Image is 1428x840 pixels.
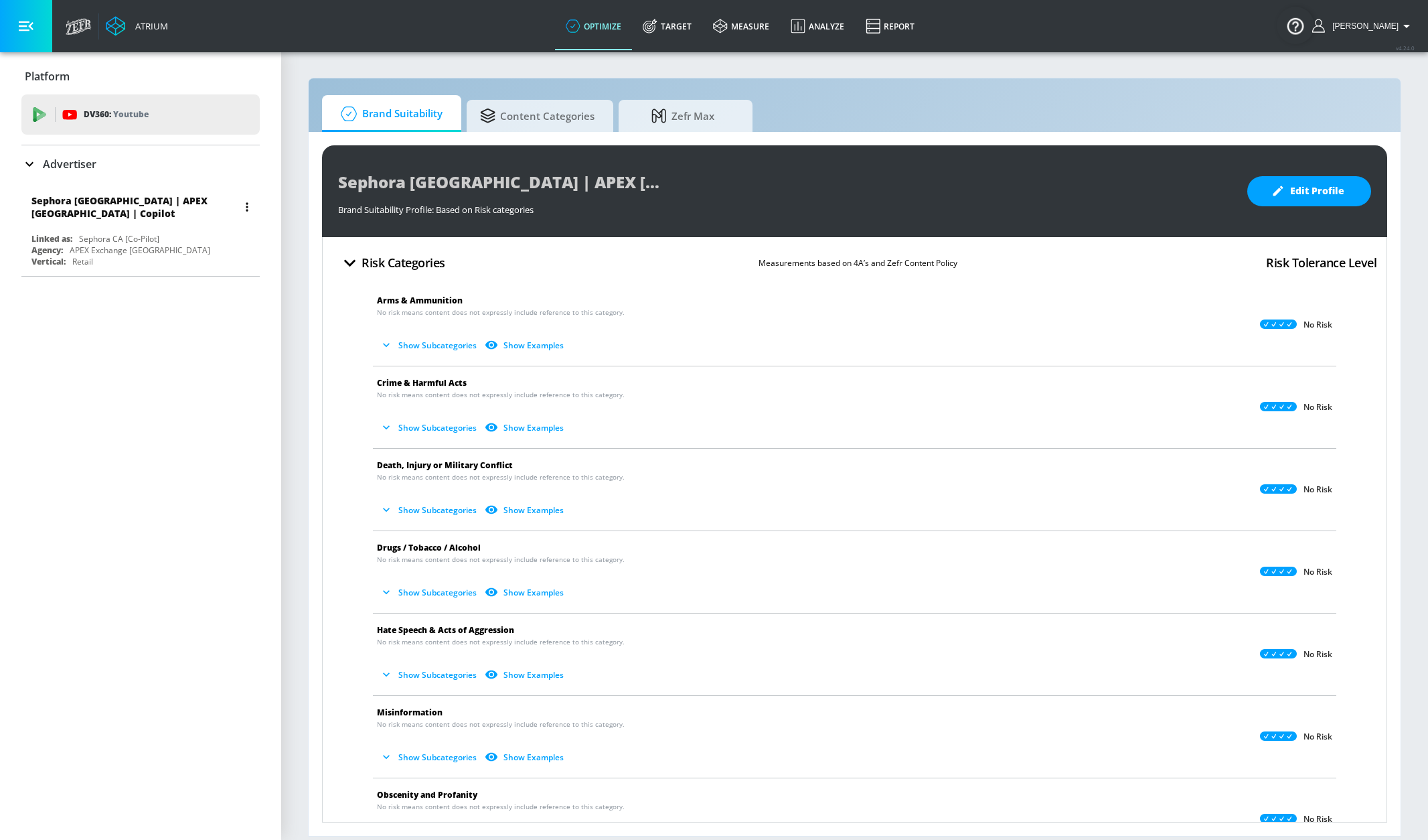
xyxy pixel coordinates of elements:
div: Sephora [GEOGRAPHIC_DATA] | APEX [GEOGRAPHIC_DATA] | Copilot [31,194,238,220]
button: Show Examples [482,334,569,356]
a: Atrium [106,16,168,36]
h4: Risk Tolerance Level [1266,253,1376,272]
a: Analyze [780,2,855,50]
div: Agency: [31,244,63,256]
button: Risk Categories [333,247,451,279]
span: Death, Injury or Military Conflict [377,460,513,471]
span: Hate Speech & Acts of Aggression [377,624,514,636]
span: Content Categories [480,100,594,132]
button: Open Resource Center [1277,7,1314,44]
button: Show Subcategories [377,581,482,604]
span: Arms & Ammunition [377,295,463,306]
span: v 4.24.0 [1396,44,1415,52]
button: Show Examples [482,417,569,439]
a: measure [702,2,780,50]
div: Advertiser [21,145,260,183]
p: No Risk [1303,320,1332,330]
span: Drugs / Tobacco / Alcohol [377,542,481,553]
div: Platform [21,58,260,95]
p: Youtube [113,107,149,121]
p: No Risk [1303,402,1332,413]
p: No Risk [1303,567,1332,577]
h4: Risk Categories [362,253,445,272]
button: Show Examples [482,499,569,521]
button: Show Examples [482,664,569,686]
div: Sephora CA [Co-Pilot] [79,233,159,244]
button: Show Examples [482,581,569,604]
span: No risk means content does not expressly include reference to this category. [377,637,625,647]
p: No Risk [1303,731,1332,742]
button: Show Subcategories [377,746,482,768]
span: Brand Suitability [335,98,443,130]
span: No risk means content does not expressly include reference to this category. [377,307,625,318]
span: No risk means content does not expressly include reference to this category. [377,555,625,565]
div: Brand Suitability Profile: Based on Risk categories [338,197,1234,216]
p: No Risk [1303,814,1332,825]
span: No risk means content does not expressly include reference to this category. [377,472,625,482]
p: Measurements based on 4A’s and Zefr Content Policy [759,256,957,270]
div: Sephora [GEOGRAPHIC_DATA] | APEX [GEOGRAPHIC_DATA] | CopilotLinked as:Sephora CA [Co-Pilot]Agency... [21,188,260,271]
p: No Risk [1303,484,1332,495]
p: Advertiser [43,157,96,171]
div: Retail [72,256,93,267]
span: Crime & Harmful Acts [377,377,467,389]
span: Obscenity and Profanity [377,789,477,800]
button: Show Subcategories [377,499,482,521]
span: Misinformation [377,707,443,718]
a: optimize [555,2,632,50]
p: DV360: [84,107,149,122]
button: Show Subcategories [377,417,482,439]
button: Show Subcategories [377,334,482,356]
div: Atrium [130,20,168,32]
button: Show Examples [482,746,569,768]
div: Vertical: [31,256,66,267]
span: No risk means content does not expressly include reference to this category. [377,802,625,812]
button: Edit Profile [1247,176,1371,206]
span: No risk means content does not expressly include reference to this category. [377,719,625,729]
span: login as: shannan.conley@zefr.com [1327,21,1399,31]
a: Target [632,2,702,50]
span: Zefr Max [632,100,734,132]
span: No risk means content does not expressly include reference to this category. [377,390,625,400]
button: Show Subcategories [377,664,482,686]
div: APEX Exchange [GEOGRAPHIC_DATA] [70,244,210,256]
button: [PERSON_NAME] [1312,18,1415,34]
p: No Risk [1303,649,1332,660]
a: Report [855,2,925,50]
span: Edit Profile [1274,183,1344,200]
p: Platform [25,69,70,84]
div: DV360: Youtube [21,94,260,135]
div: Linked as: [31,233,72,244]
